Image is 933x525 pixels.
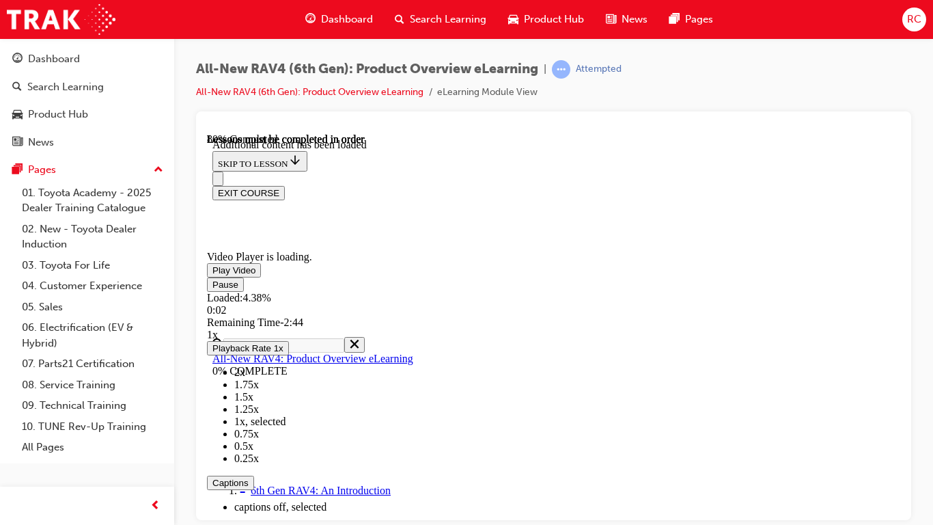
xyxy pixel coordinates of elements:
[524,12,584,27] span: Product Hub
[384,5,497,33] a: search-iconSearch Learning
[16,255,169,276] a: 03. Toyota For Life
[5,157,169,183] button: Pages
[12,109,23,121] span: car-icon
[16,317,169,353] a: 06. Electrification (EV & Hybrid)
[16,437,169,458] a: All Pages
[5,102,169,127] a: Product Hub
[5,75,169,100] a: Search Learning
[595,5,658,33] a: news-iconNews
[497,5,595,33] a: car-iconProduct Hub
[576,63,622,76] div: Attempted
[150,498,161,515] span: prev-icon
[16,183,169,219] a: 01. Toyota Academy - 2025 Dealer Training Catalogue
[658,5,724,33] a: pages-iconPages
[12,81,22,94] span: search-icon
[907,12,921,27] span: RC
[196,62,538,77] span: All-New RAV4 (6th Gen): Product Overview eLearning
[16,297,169,318] a: 05. Sales
[606,11,616,28] span: news-icon
[321,12,373,27] span: Dashboard
[5,44,169,157] button: DashboardSearch LearningProduct HubNews
[622,12,647,27] span: News
[685,12,713,27] span: Pages
[27,79,104,95] div: Search Learning
[305,11,316,28] span: guage-icon
[5,130,169,155] a: News
[28,107,88,122] div: Product Hub
[7,4,115,35] img: Trak
[16,395,169,416] a: 09. Technical Training
[12,164,23,176] span: pages-icon
[544,62,546,77] span: |
[902,8,926,31] button: RC
[552,60,570,79] span: learningRecordVerb_ATTEMPT-icon
[16,353,169,375] a: 07. Parts21 Certification
[28,51,80,67] div: Dashboard
[294,5,384,33] a: guage-iconDashboard
[508,11,518,28] span: car-icon
[669,11,680,28] span: pages-icon
[28,162,56,178] div: Pages
[12,137,23,149] span: news-icon
[16,416,169,437] a: 10. TUNE Rev-Up Training
[395,11,404,28] span: search-icon
[196,86,423,98] a: All-New RAV4 (6th Gen): Product Overview eLearning
[16,275,169,297] a: 04. Customer Experience
[16,219,169,255] a: 02. New - Toyota Dealer Induction
[12,53,23,66] span: guage-icon
[28,135,54,150] div: News
[5,46,169,72] a: Dashboard
[16,375,169,396] a: 08. Service Training
[437,85,538,100] li: eLearning Module View
[410,12,486,27] span: Search Learning
[154,161,163,179] span: up-icon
